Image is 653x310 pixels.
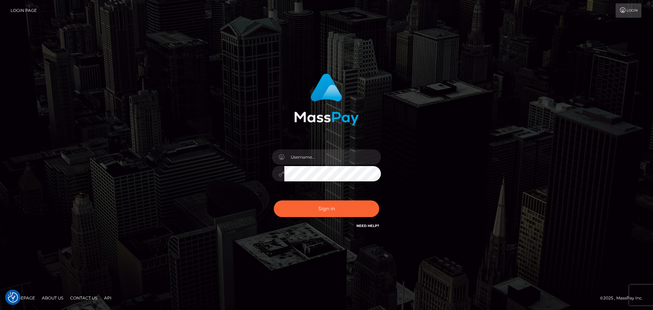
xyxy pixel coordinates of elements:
[101,293,114,303] a: API
[600,294,648,302] div: © 2025 , MassPay Inc.
[274,200,379,217] button: Sign in
[294,74,359,126] img: MassPay Login
[8,292,18,303] img: Revisit consent button
[67,293,100,303] a: Contact Us
[356,224,379,228] a: Need Help?
[284,149,381,165] input: Username...
[39,293,66,303] a: About Us
[616,3,641,18] a: Login
[11,3,37,18] a: Login Page
[8,292,18,303] button: Consent Preferences
[7,293,38,303] a: Homepage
